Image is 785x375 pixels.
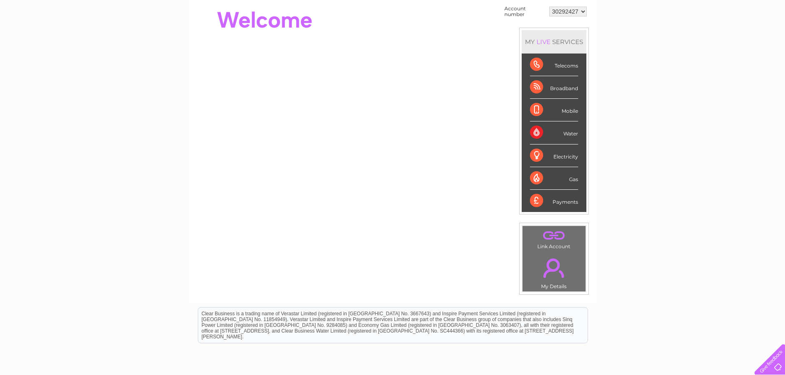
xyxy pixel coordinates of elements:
div: Gas [530,167,578,190]
a: . [525,228,583,242]
div: Clear Business is a trading name of Verastar Limited (registered in [GEOGRAPHIC_DATA] No. 3667643... [198,5,588,40]
a: Log out [758,35,777,41]
a: Telecoms [684,35,708,41]
td: Link Account [522,226,586,252]
a: Contact [730,35,750,41]
a: . [525,254,583,282]
div: LIVE [535,38,552,46]
div: MY SERVICES [522,30,586,54]
div: Telecoms [530,54,578,76]
a: 0333 014 3131 [630,4,687,14]
a: Energy [661,35,679,41]
img: logo.png [28,21,70,47]
div: Payments [530,190,578,212]
div: Broadband [530,76,578,99]
div: Water [530,121,578,144]
a: Blog [713,35,725,41]
td: Account number [502,4,547,19]
td: My Details [522,252,586,292]
div: Mobile [530,99,578,121]
a: Water [640,35,656,41]
div: Electricity [530,144,578,167]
